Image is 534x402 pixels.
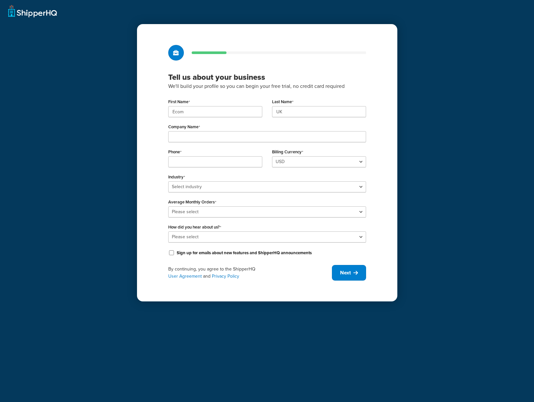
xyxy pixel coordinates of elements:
label: How did you hear about us? [168,225,221,230]
div: By continuing, you agree to the ShipperHQ and [168,266,332,280]
span: Next [340,269,351,276]
button: Next [332,265,366,281]
label: Last Name [272,99,294,104]
label: Phone [168,149,182,155]
label: Industry [168,174,185,180]
p: We'll build your profile so you can begin your free trial, no credit card required [168,82,366,90]
label: Company Name [168,124,200,130]
label: Billing Currency [272,149,303,155]
a: Privacy Policy [212,273,239,280]
label: Sign up for emails about new features and ShipperHQ announcements [177,250,312,256]
label: First Name [168,99,190,104]
h3: Tell us about your business [168,72,366,82]
label: Average Monthly Orders [168,200,216,205]
a: User Agreement [168,273,202,280]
